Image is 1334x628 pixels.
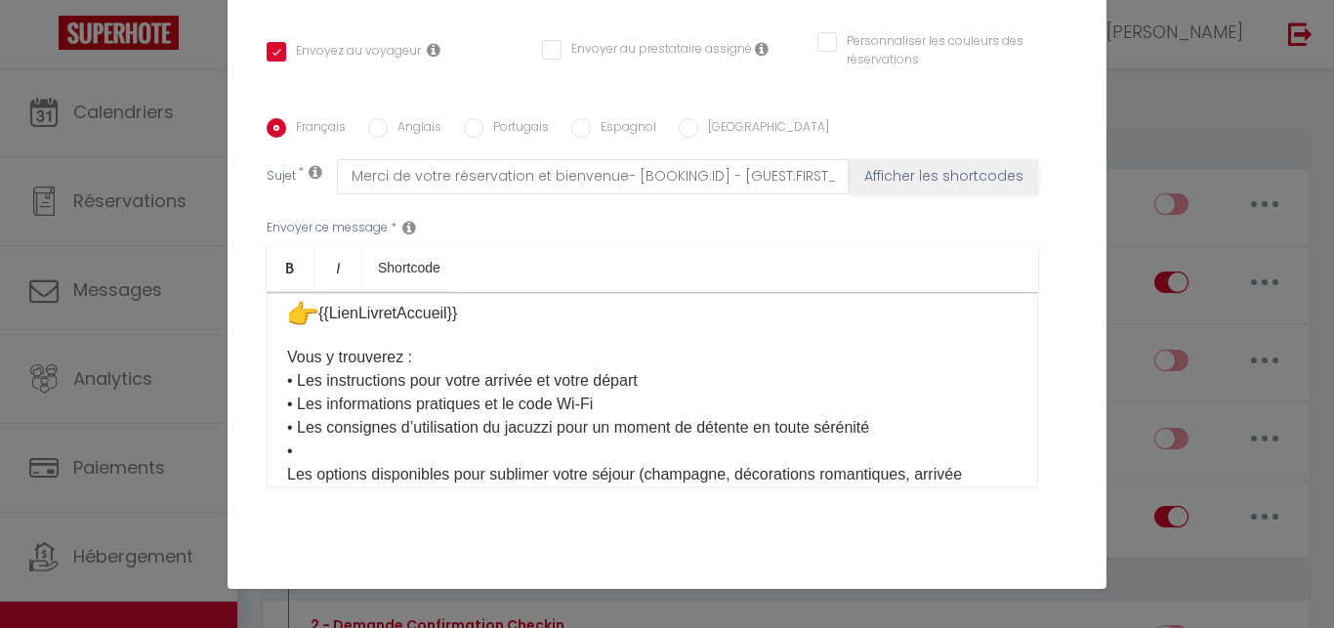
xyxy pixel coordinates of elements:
i: Envoyer au prestataire si il est assigné [755,41,769,57]
i: Subject [309,164,322,180]
label: Anglais [388,118,441,140]
a: Italic [314,244,362,291]
button: Ouvrir le widget de chat LiveChat [16,8,74,66]
button: Afficher les shortcodes [850,159,1038,194]
p: Vous y trouverez : • Les instructions pour votre arrivée et votre départ • Les informations prati... [287,346,1018,510]
label: Français [286,118,346,140]
label: Portugais [483,118,549,140]
i: Envoyer au voyageur [427,42,440,58]
p: {{LienLivretAccueil}} [287,299,1018,330]
label: Sujet [267,167,296,188]
a: Bold [267,244,314,291]
i: Message [402,220,416,235]
label: Espagnol [591,118,656,140]
label: [GEOGRAPHIC_DATA] [698,118,829,140]
label: Envoyer ce message [267,219,388,237]
img: 👉 [287,299,318,330]
a: Shortcode [362,244,456,291]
